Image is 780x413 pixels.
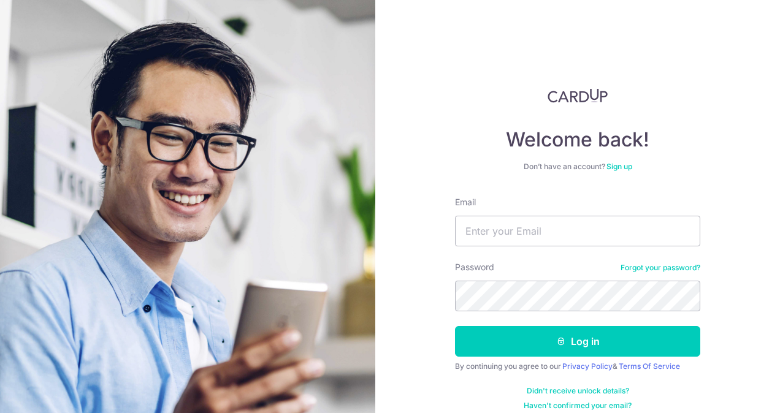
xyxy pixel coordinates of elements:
button: Log in [455,326,700,357]
div: By continuing you agree to our & [455,362,700,371]
h4: Welcome back! [455,127,700,152]
a: Terms Of Service [619,362,680,371]
div: Don’t have an account? [455,162,700,172]
input: Enter your Email [455,216,700,246]
img: CardUp Logo [548,88,608,103]
a: Sign up [606,162,632,171]
a: Forgot your password? [621,263,700,273]
label: Password [455,261,494,273]
a: Privacy Policy [562,362,613,371]
a: Haven't confirmed your email? [524,401,632,411]
label: Email [455,196,476,208]
a: Didn't receive unlock details? [527,386,629,396]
